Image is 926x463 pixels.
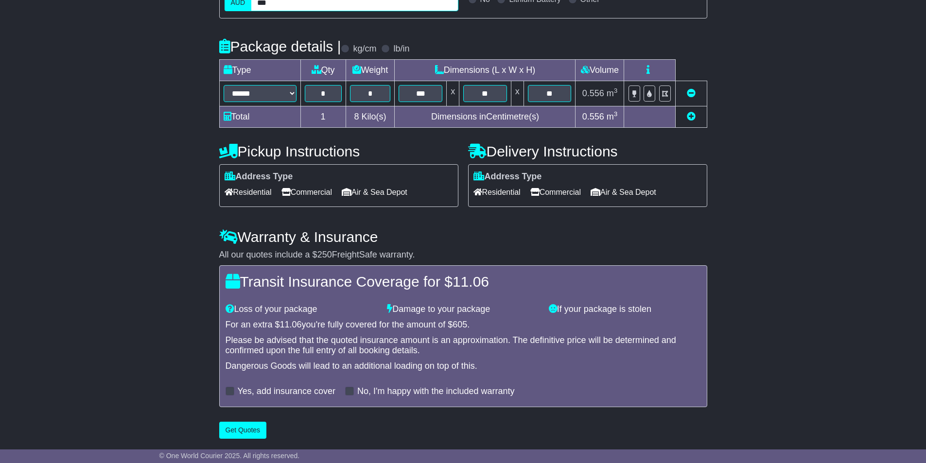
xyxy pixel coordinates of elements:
[219,38,341,54] h4: Package details |
[353,44,376,54] label: kg/cm
[511,81,524,106] td: x
[473,185,521,200] span: Residential
[219,106,300,128] td: Total
[226,274,701,290] h4: Transit Insurance Coverage for $
[473,171,542,182] label: Address Type
[395,106,576,128] td: Dimensions in Centimetre(s)
[226,361,701,372] div: Dangerous Goods will lead to an additional loading on top of this.
[582,112,604,121] span: 0.556
[468,143,707,159] h4: Delivery Instructions
[530,185,581,200] span: Commercial
[346,106,395,128] td: Kilo(s)
[225,171,293,182] label: Address Type
[607,112,618,121] span: m
[219,60,300,81] td: Type
[393,44,409,54] label: lb/in
[300,60,346,81] td: Qty
[582,88,604,98] span: 0.556
[395,60,576,81] td: Dimensions (L x W x H)
[357,386,515,397] label: No, I'm happy with the included warranty
[576,60,624,81] td: Volume
[382,304,544,315] div: Damage to your package
[225,185,272,200] span: Residential
[238,386,335,397] label: Yes, add insurance cover
[300,106,346,128] td: 1
[342,185,407,200] span: Air & Sea Depot
[346,60,395,81] td: Weight
[226,320,701,330] div: For an extra $ you're fully covered for the amount of $ .
[614,87,618,94] sup: 3
[614,110,618,118] sup: 3
[219,143,458,159] h4: Pickup Instructions
[354,112,359,121] span: 8
[280,320,302,329] span: 11.06
[453,320,467,329] span: 605
[317,250,332,259] span: 250
[687,112,696,121] a: Add new item
[687,88,696,98] a: Remove this item
[226,335,701,356] div: Please be advised that the quoted insurance amount is an approximation. The definitive price will...
[447,81,459,106] td: x
[607,88,618,98] span: m
[219,229,707,245] h4: Warranty & Insurance
[219,250,707,260] div: All our quotes include a $ FreightSafe warranty.
[159,452,300,460] span: © One World Courier 2025. All rights reserved.
[544,304,706,315] div: If your package is stolen
[219,422,267,439] button: Get Quotes
[221,304,383,315] div: Loss of your package
[281,185,332,200] span: Commercial
[591,185,656,200] span: Air & Sea Depot
[453,274,489,290] span: 11.06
